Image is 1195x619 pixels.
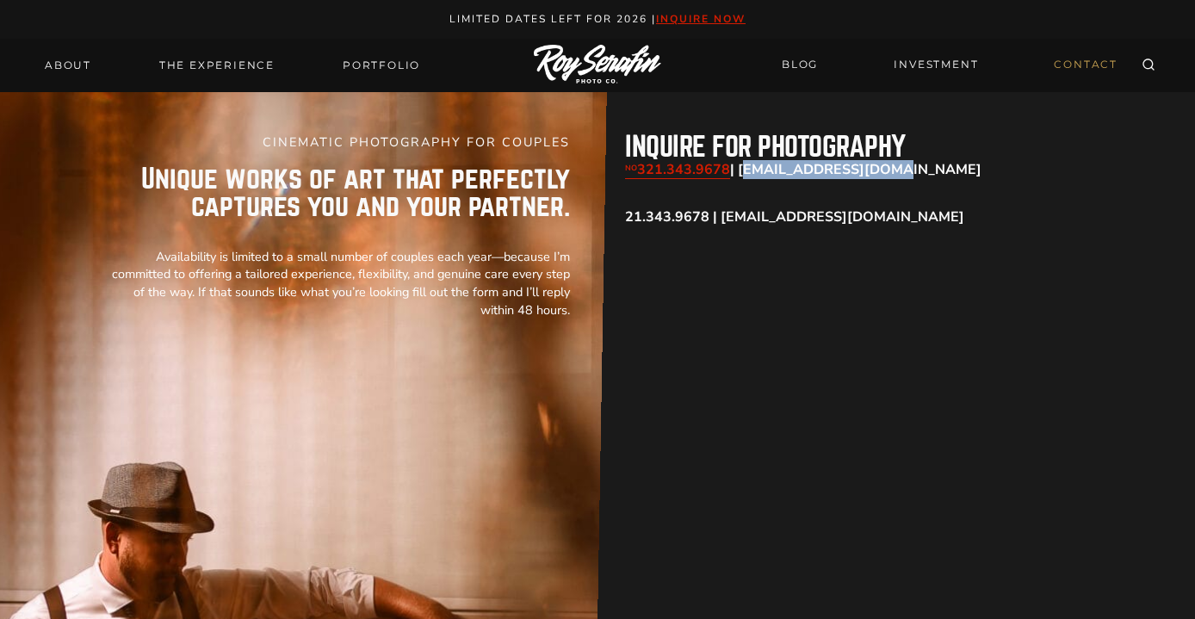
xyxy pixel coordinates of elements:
sub: NO [625,163,637,173]
a: THE EXPERIENCE [149,53,285,77]
nav: Primary Navigation [34,53,430,77]
strong: | [EMAIL_ADDRESS][DOMAIN_NAME] [625,160,981,179]
a: CONTACT [1043,50,1128,80]
h5: CINEMATIC PHOTOGRAPHY FOR COUPLES [102,133,570,152]
a: BLOG [771,50,828,80]
a: INVESTMENT [883,50,988,80]
a: Portfolio [332,53,430,77]
h2: inquire for photography [625,133,1093,161]
a: inquire now [656,12,746,26]
a: About [34,53,102,77]
p: Unique works of art that perfectly captures you and your partner. [102,158,570,220]
p: Limited Dates LEft for 2026 | [19,10,1177,28]
p: Availability is limited to a small number of couples each year—because I’m committed to offering ... [102,248,570,319]
button: View Search Form [1136,53,1161,77]
img: Logo of Roy Serafin Photo Co., featuring stylized text in white on a light background, representi... [534,45,661,85]
nav: Secondary Navigation [771,50,1128,80]
a: NO321.343.9678 [625,160,730,179]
